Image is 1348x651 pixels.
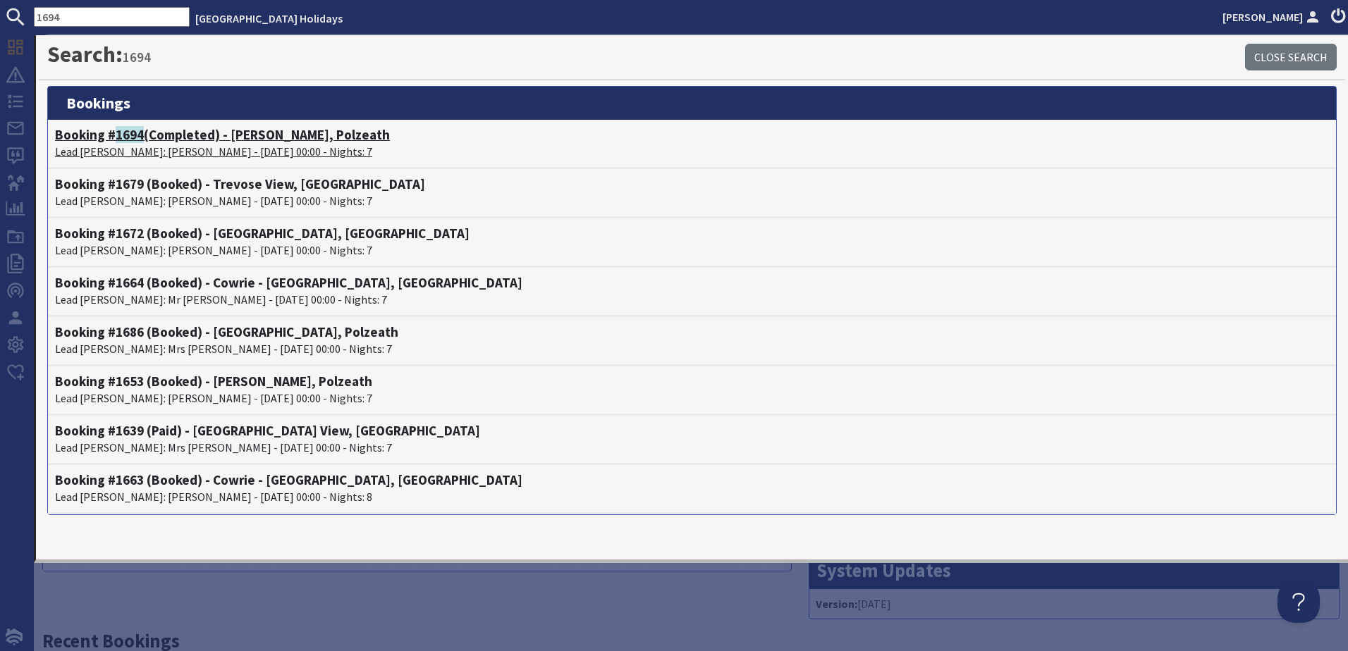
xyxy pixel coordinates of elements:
[55,225,1329,242] h4: Booking #1672 (Booked) - [GEOGRAPHIC_DATA], [GEOGRAPHIC_DATA]
[48,87,1336,119] h3: bookings
[55,373,1329,407] a: Booking #1653 (Booked) - [PERSON_NAME], PolzeathLead [PERSON_NAME]: [PERSON_NAME] - [DATE] 00:00 ...
[55,127,1329,143] h4: Booking # (Completed) - [PERSON_NAME], Polzeath
[816,597,857,611] strong: Version:
[55,242,1329,259] p: Lead [PERSON_NAME]: [PERSON_NAME] - [DATE] 00:00 - Nights: 7
[34,7,190,27] input: SEARCH
[116,126,144,143] span: 1694
[55,488,1329,505] p: Lead [PERSON_NAME]: [PERSON_NAME] - [DATE] 00:00 - Nights: 8
[816,559,951,582] a: System Updates
[55,143,1329,160] p: Lead [PERSON_NAME]: [PERSON_NAME] - [DATE] 00:00 - Nights: 7
[55,324,1329,357] a: Booking #1686 (Booked) - [GEOGRAPHIC_DATA], PolzeathLead [PERSON_NAME]: Mrs [PERSON_NAME] - [DATE...
[813,593,1335,615] li: [DATE]
[55,423,1329,456] a: Booking #1639 (Paid) - [GEOGRAPHIC_DATA] View, [GEOGRAPHIC_DATA]Lead [PERSON_NAME]: Mrs [PERSON_N...
[55,423,1329,439] h4: Booking #1639 (Paid) - [GEOGRAPHIC_DATA] View, [GEOGRAPHIC_DATA]
[55,439,1329,456] p: Lead [PERSON_NAME]: Mrs [PERSON_NAME] - [DATE] 00:00 - Nights: 7
[195,11,343,25] a: [GEOGRAPHIC_DATA] Holidays
[47,41,1245,68] h1: Search:
[55,127,1329,160] a: Booking #1694(Completed) - [PERSON_NAME], PolzeathLead [PERSON_NAME]: [PERSON_NAME] - [DATE] 00:0...
[55,225,1329,259] a: Booking #1672 (Booked) - [GEOGRAPHIC_DATA], [GEOGRAPHIC_DATA]Lead [PERSON_NAME]: [PERSON_NAME] - ...
[55,176,1329,209] a: Booking #1679 (Booked) - Trevose View, [GEOGRAPHIC_DATA]Lead [PERSON_NAME]: [PERSON_NAME] - [DATE...
[55,192,1329,209] p: Lead [PERSON_NAME]: [PERSON_NAME] - [DATE] 00:00 - Nights: 7
[1245,44,1337,70] a: Close Search
[55,472,1329,505] a: Booking #1663 (Booked) - Cowrie - [GEOGRAPHIC_DATA], [GEOGRAPHIC_DATA]Lead [PERSON_NAME]: [PERSON...
[55,373,1329,390] h4: Booking #1653 (Booked) - [PERSON_NAME], Polzeath
[55,291,1329,308] p: Lead [PERSON_NAME]: Mr [PERSON_NAME] - [DATE] 00:00 - Nights: 7
[55,275,1329,291] h4: Booking #1664 (Booked) - Cowrie - [GEOGRAPHIC_DATA], [GEOGRAPHIC_DATA]
[55,390,1329,407] p: Lead [PERSON_NAME]: [PERSON_NAME] - [DATE] 00:00 - Nights: 7
[1223,8,1323,25] a: [PERSON_NAME]
[55,340,1329,357] p: Lead [PERSON_NAME]: Mrs [PERSON_NAME] - [DATE] 00:00 - Nights: 7
[6,628,23,645] img: staytech_i_w-64f4e8e9ee0a9c174fd5317b4b171b261742d2d393467e5bdba4413f4f884c10.svg
[123,49,151,66] small: 1694
[55,324,1329,340] h4: Booking #1686 (Booked) - [GEOGRAPHIC_DATA], Polzeath
[55,275,1329,308] a: Booking #1664 (Booked) - Cowrie - [GEOGRAPHIC_DATA], [GEOGRAPHIC_DATA]Lead [PERSON_NAME]: Mr [PER...
[55,472,1329,488] h4: Booking #1663 (Booked) - Cowrie - [GEOGRAPHIC_DATA], [GEOGRAPHIC_DATA]
[1277,581,1320,623] iframe: Toggle Customer Support
[55,176,1329,192] h4: Booking #1679 (Booked) - Trevose View, [GEOGRAPHIC_DATA]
